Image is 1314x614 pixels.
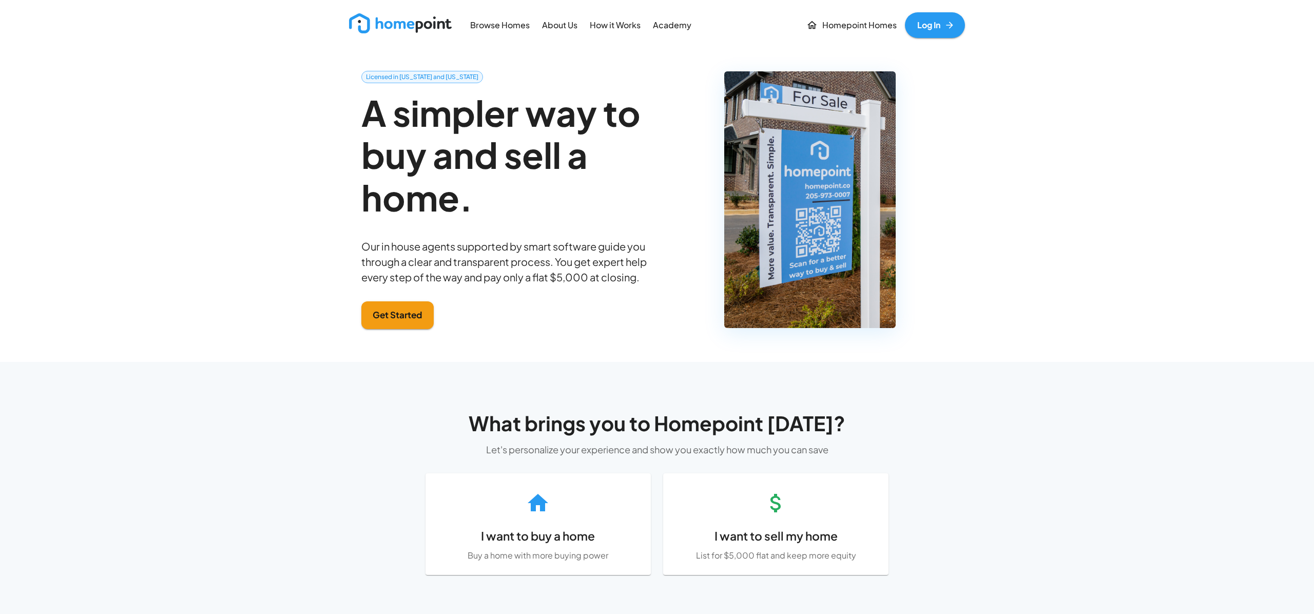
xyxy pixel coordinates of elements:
p: Buy a home with more buying power [435,550,642,562]
img: Homepoint For Sale Sign [724,71,895,328]
p: Browse Homes [470,20,530,31]
a: Academy [649,13,695,36]
p: How it Works [590,20,641,31]
p: Academy [653,20,691,31]
h4: What brings you to Homepoint [DATE]? [378,411,936,436]
h2: A simpler way to buy and sell a home. [361,91,647,218]
a: Homepoint Homes [802,12,901,38]
a: About Us [538,13,582,36]
p: Homepoint Homes [822,20,897,31]
h6: I want to buy a home [435,527,642,546]
a: Browse Homes [466,13,534,36]
h6: I want to sell my home [672,527,879,546]
p: List for $5,000 flat and keep more equity [672,550,879,562]
p: About Us [542,20,577,31]
button: Get Started [361,301,434,329]
a: How it Works [586,13,645,36]
span: Licensed in [US_STATE] and [US_STATE] [362,72,482,82]
a: Log In [905,12,965,38]
p: Our in house agents supported by smart software guide you through a clear and transparent process... [361,239,647,285]
p: Let's personalize your experience and show you exactly how much you can save [378,443,936,456]
img: new_logo_light.png [349,13,452,33]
